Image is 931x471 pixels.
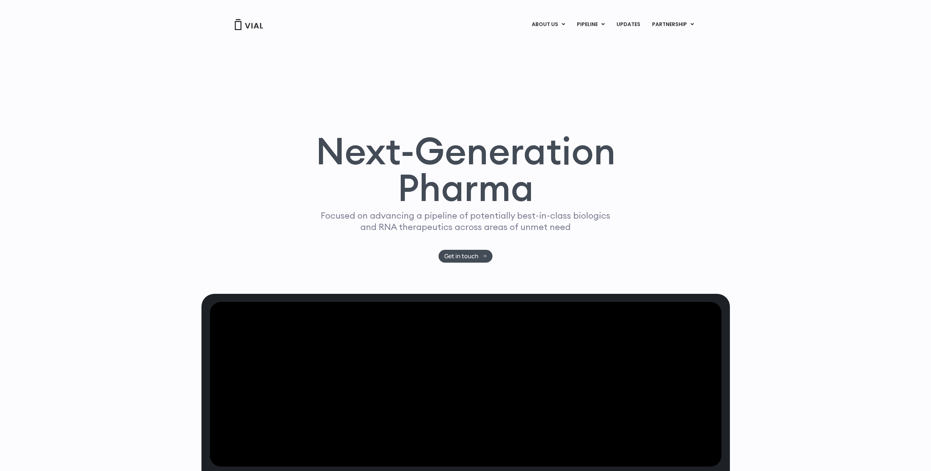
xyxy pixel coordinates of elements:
[307,132,625,207] h1: Next-Generation Pharma
[646,18,700,31] a: PARTNERSHIPMenu Toggle
[444,253,479,259] span: Get in touch
[439,250,492,263] a: Get in touch
[571,18,610,31] a: PIPELINEMenu Toggle
[318,210,614,233] p: Focused on advancing a pipeline of potentially best-in-class biologics and RNA therapeutics acros...
[611,18,646,31] a: UPDATES
[234,19,263,30] img: Vial Logo
[526,18,571,31] a: ABOUT USMenu Toggle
